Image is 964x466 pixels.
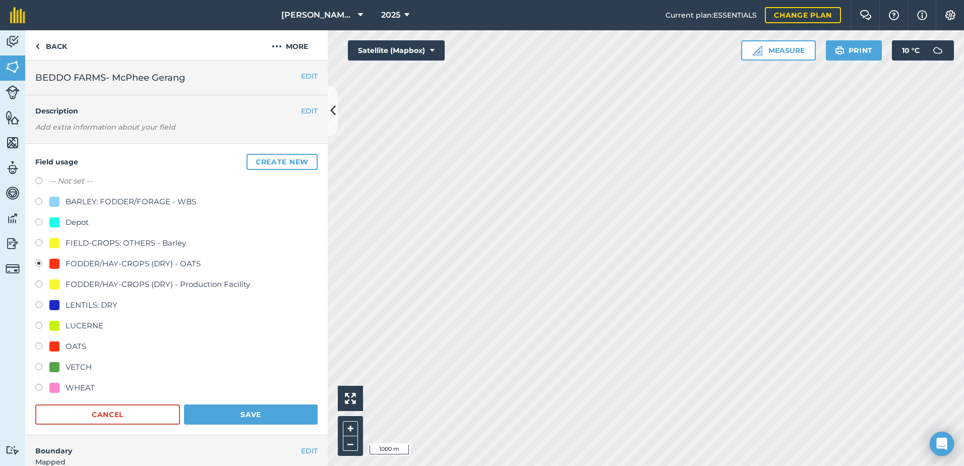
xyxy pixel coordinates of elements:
button: Create new [247,154,318,170]
button: + [343,421,358,436]
img: svg+xml;base64,PHN2ZyB4bWxucz0iaHR0cDovL3d3dy53My5vcmcvMjAwMC9zdmciIHdpZHRoPSI5IiBoZWlnaHQ9IjI0Ii... [35,40,40,52]
img: A cog icon [944,10,956,20]
span: BEDDO FARMS- McPhee Gerang [35,71,185,85]
div: VETCH [66,361,92,373]
div: LUCERNE [66,320,103,332]
div: FODDER/HAY-CROPS (DRY) - OATS [66,258,201,270]
button: Satellite (Mapbox) [348,40,445,61]
a: Back [25,30,77,60]
img: svg+xml;base64,PD94bWwgdmVyc2lvbj0iMS4wIiBlbmNvZGluZz0idXRmLTgiPz4KPCEtLSBHZW5lcmF0b3I6IEFkb2JlIE... [6,85,20,99]
img: svg+xml;base64,PHN2ZyB4bWxucz0iaHR0cDovL3d3dy53My5vcmcvMjAwMC9zdmciIHdpZHRoPSIyMCIgaGVpZ2h0PSIyNC... [272,40,282,52]
em: Add extra information about your field [35,123,175,132]
img: Two speech bubbles overlapping with the left bubble in the forefront [860,10,872,20]
button: Save [184,404,318,425]
div: FIELD-CROPS: OTHERS - Barley [66,237,186,249]
button: EDIT [301,105,318,116]
button: 10 °C [892,40,954,61]
button: EDIT [301,445,318,456]
button: Cancel [35,404,180,425]
img: svg+xml;base64,PD94bWwgdmVyc2lvbj0iMS4wIiBlbmNvZGluZz0idXRmLTgiPz4KPCEtLSBHZW5lcmF0b3I6IEFkb2JlIE... [6,211,20,226]
button: Measure [741,40,816,61]
img: A question mark icon [888,10,900,20]
img: svg+xml;base64,PD94bWwgdmVyc2lvbj0iMS4wIiBlbmNvZGluZz0idXRmLTgiPz4KPCEtLSBHZW5lcmF0b3I6IEFkb2JlIE... [6,236,20,251]
div: Depot [66,216,89,228]
span: Current plan : ESSENTIALS [666,10,757,21]
img: svg+xml;base64,PHN2ZyB4bWxucz0iaHR0cDovL3d3dy53My5vcmcvMjAwMC9zdmciIHdpZHRoPSI1NiIgaGVpZ2h0PSI2MC... [6,110,20,125]
img: svg+xml;base64,PD94bWwgdmVyc2lvbj0iMS4wIiBlbmNvZGluZz0idXRmLTgiPz4KPCEtLSBHZW5lcmF0b3I6IEFkb2JlIE... [6,186,20,201]
span: 10 ° C [902,40,920,61]
img: svg+xml;base64,PD94bWwgdmVyc2lvbj0iMS4wIiBlbmNvZGluZz0idXRmLTgiPz4KPCEtLSBHZW5lcmF0b3I6IEFkb2JlIE... [928,40,948,61]
img: svg+xml;base64,PHN2ZyB4bWxucz0iaHR0cDovL3d3dy53My5vcmcvMjAwMC9zdmciIHdpZHRoPSIxOSIgaGVpZ2h0PSIyNC... [835,44,845,56]
img: svg+xml;base64,PD94bWwgdmVyc2lvbj0iMS4wIiBlbmNvZGluZz0idXRmLTgiPz4KPCEtLSBHZW5lcmF0b3I6IEFkb2JlIE... [6,262,20,276]
div: Open Intercom Messenger [930,432,954,456]
label: -- Not set -- [49,175,92,187]
img: Four arrows, one pointing top left, one top right, one bottom right and the last bottom left [345,393,356,404]
span: 2025 [381,9,400,21]
img: svg+xml;base64,PD94bWwgdmVyc2lvbj0iMS4wIiBlbmNvZGluZz0idXRmLTgiPz4KPCEtLSBHZW5lcmF0b3I6IEFkb2JlIE... [6,34,20,49]
img: svg+xml;base64,PHN2ZyB4bWxucz0iaHR0cDovL3d3dy53My5vcmcvMjAwMC9zdmciIHdpZHRoPSI1NiIgaGVpZ2h0PSI2MC... [6,135,20,150]
h4: Description [35,105,318,116]
div: WHEAT [66,382,95,394]
button: More [252,30,328,60]
div: OATS [66,340,86,353]
h4: Field usage [35,154,318,170]
img: svg+xml;base64,PHN2ZyB4bWxucz0iaHR0cDovL3d3dy53My5vcmcvMjAwMC9zdmciIHdpZHRoPSIxNyIgaGVpZ2h0PSIxNy... [917,9,927,21]
img: svg+xml;base64,PD94bWwgdmVyc2lvbj0iMS4wIiBlbmNvZGluZz0idXRmLTgiPz4KPCEtLSBHZW5lcmF0b3I6IEFkb2JlIE... [6,445,20,455]
span: [PERSON_NAME] ASAHI PADDOCKS [281,9,354,21]
h4: Boundary [25,435,301,456]
button: – [343,436,358,451]
img: svg+xml;base64,PD94bWwgdmVyc2lvbj0iMS4wIiBlbmNvZGluZz0idXRmLTgiPz4KPCEtLSBHZW5lcmF0b3I6IEFkb2JlIE... [6,160,20,176]
img: Ruler icon [752,45,762,55]
div: FODDER/HAY-CROPS (DRY) - Production Facility [66,278,250,290]
img: svg+xml;base64,PHN2ZyB4bWxucz0iaHR0cDovL3d3dy53My5vcmcvMjAwMC9zdmciIHdpZHRoPSI1NiIgaGVpZ2h0PSI2MC... [6,60,20,75]
button: Print [826,40,882,61]
div: LENTILS: DRY [66,299,117,311]
a: Change plan [765,7,841,23]
img: fieldmargin Logo [10,7,25,23]
div: BARLEY: FODDER/FORAGE - WBS [66,196,196,208]
button: EDIT [301,71,318,82]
